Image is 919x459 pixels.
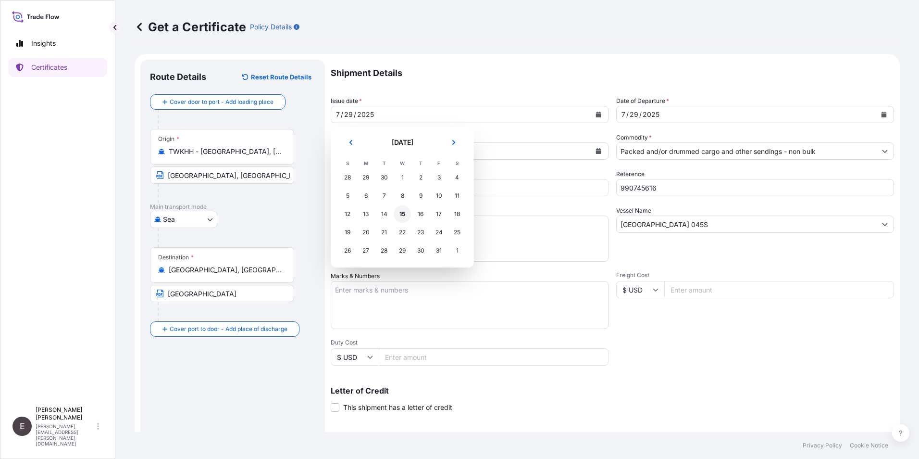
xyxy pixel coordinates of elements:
[412,242,429,259] div: Thursday, October 30, 2025
[339,224,356,241] div: Sunday, October 19, 2025
[412,187,429,204] div: Thursday, October 9, 2025
[375,187,393,204] div: Tuesday, October 7, 2025
[412,224,429,241] div: Thursday, October 23, 2025
[430,224,447,241] div: Friday, October 24, 2025
[339,205,356,223] div: Sunday, October 12, 2025
[411,158,430,168] th: T
[443,135,464,150] button: Next
[331,127,474,268] section: Calendar
[375,242,393,259] div: Tuesday, October 28, 2025
[430,169,447,186] div: Friday, October 3, 2025
[430,205,447,223] div: Friday, October 17, 2025
[338,135,466,260] div: October 2025
[250,22,292,32] p: Policy Details
[357,205,374,223] div: Monday, October 13, 2025
[357,169,374,186] div: Monday, September 29, 2025
[394,205,411,223] div: Today, Wednesday, October 15, 2025
[430,158,448,168] th: F
[340,135,361,150] button: Previous
[375,158,393,168] th: T
[375,224,393,241] div: Tuesday, October 21, 2025
[339,187,356,204] div: Sunday, October 5, 2025
[357,224,374,241] div: Monday, October 20, 2025
[338,158,357,168] th: S
[357,187,374,204] div: Monday, October 6, 2025
[339,169,356,186] div: Sunday, September 28, 2025
[412,205,429,223] div: Thursday, October 16, 2025
[135,19,246,35] p: Get a Certificate
[448,242,466,259] div: Saturday, November 1, 2025
[357,242,374,259] div: Monday, October 27, 2025
[338,158,466,260] table: October 2025
[394,242,411,259] div: Wednesday, October 29, 2025
[394,224,411,241] div: Wednesday, October 22, 2025
[448,158,466,168] th: S
[393,158,411,168] th: W
[412,169,429,186] div: Thursday, October 2, 2025
[448,187,466,204] div: Saturday, October 11, 2025
[394,187,411,204] div: Wednesday, October 8, 2025
[357,158,375,168] th: M
[367,138,437,147] h2: [DATE]
[448,169,466,186] div: Saturday, October 4, 2025
[430,187,447,204] div: Friday, October 10, 2025
[375,169,393,186] div: Tuesday, September 30, 2025
[448,205,466,223] div: Saturday, October 18, 2025
[394,169,411,186] div: Wednesday, October 1, 2025
[339,242,356,259] div: Sunday, October 26, 2025
[448,224,466,241] div: Saturday, October 25, 2025
[375,205,393,223] div: Tuesday, October 14, 2025
[430,242,447,259] div: Friday, October 31, 2025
